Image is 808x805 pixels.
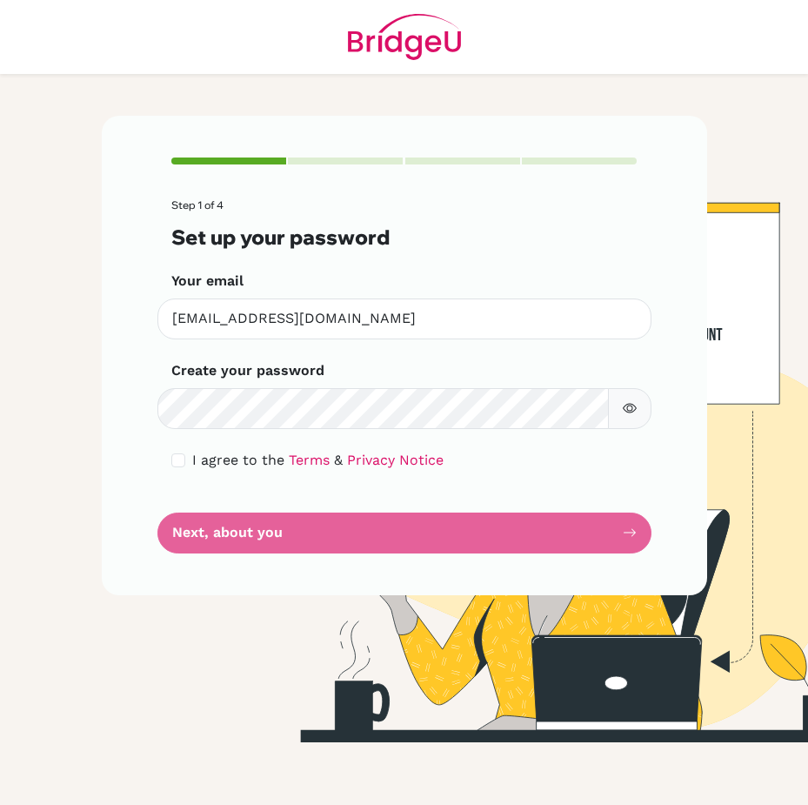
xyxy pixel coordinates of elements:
h3: Set up your password [171,225,638,250]
input: Insert your email* [157,299,651,339]
label: Your email [171,271,244,292]
a: Terms [289,452,330,468]
span: & [334,452,343,468]
span: I agree to the [192,452,284,468]
iframe: Opens a widget where you can find more information [697,753,791,796]
a: Privacy Notice [347,452,444,468]
span: Step 1 of 4 [171,198,224,211]
label: Create your password [171,360,324,381]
